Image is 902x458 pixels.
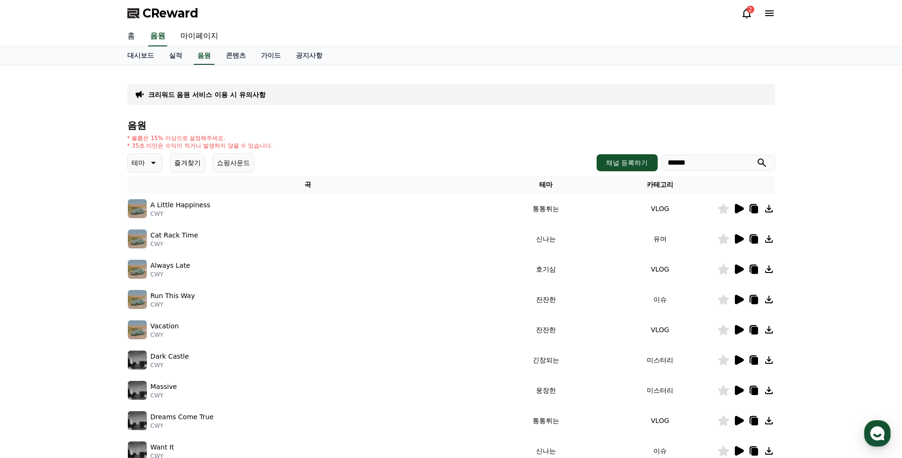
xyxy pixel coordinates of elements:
td: 통통튀는 [489,405,603,436]
p: Massive [151,382,177,392]
p: Run This Way [151,291,195,301]
td: 웅장한 [489,375,603,405]
a: 실적 [161,47,190,65]
p: CWY [151,331,179,339]
a: 음원 [148,26,167,46]
p: CWY [151,271,190,278]
th: 테마 [489,176,603,194]
button: 쇼핑사운드 [213,153,254,172]
td: 잔잔한 [489,284,603,315]
td: 유머 [603,224,717,254]
a: 홈 [3,300,63,324]
button: 즐겨찾기 [170,153,205,172]
td: 잔잔한 [489,315,603,345]
p: CWY [151,361,189,369]
img: music [128,260,147,279]
td: 미스터리 [603,375,717,405]
p: Want It [151,442,174,452]
span: CReward [143,6,198,21]
p: CWY [151,301,195,308]
a: 대화 [63,300,122,324]
td: 이슈 [603,284,717,315]
a: 설정 [122,300,182,324]
a: 2 [741,8,752,19]
a: 대시보드 [120,47,161,65]
span: 대화 [87,315,98,322]
img: music [128,229,147,248]
a: 크리워드 음원 서비스 이용 시 유의사항 [148,90,266,99]
img: music [128,411,147,430]
td: 미스터리 [603,345,717,375]
p: CWY [151,392,177,399]
td: 호기심 [489,254,603,284]
th: 곡 [127,176,489,194]
td: 긴장되는 [489,345,603,375]
img: music [128,351,147,370]
button: 채널 등록하기 [597,154,657,171]
a: 가이드 [253,47,288,65]
span: 설정 [146,314,158,322]
p: A Little Happiness [151,200,211,210]
p: * 볼륨은 15% 이상으로 설정해주세요. [127,134,273,142]
img: music [128,320,147,339]
td: VLOG [603,254,717,284]
a: 마이페이지 [173,26,226,46]
th: 카테고리 [603,176,717,194]
h4: 음원 [127,120,775,131]
td: VLOG [603,315,717,345]
a: 홈 [120,26,143,46]
p: Always Late [151,261,190,271]
div: 2 [747,6,754,13]
p: CWY [151,210,211,218]
a: 공지사항 [288,47,330,65]
p: Vacation [151,321,179,331]
p: Dark Castle [151,352,189,361]
a: 음원 [194,47,214,65]
p: Cat Rack Time [151,230,198,240]
img: music [128,381,147,400]
p: Dreams Come True [151,412,214,422]
button: 테마 [127,153,162,172]
td: VLOG [603,194,717,224]
td: 신나는 [489,224,603,254]
td: 통통튀는 [489,194,603,224]
a: 콘텐츠 [218,47,253,65]
a: CReward [127,6,198,21]
p: * 35초 미만은 수익이 적거나 발생하지 않을 수 있습니다. [127,142,273,150]
p: CWY [151,422,214,430]
td: VLOG [603,405,717,436]
p: CWY [151,240,198,248]
img: music [128,199,147,218]
img: music [128,290,147,309]
p: 테마 [132,156,145,169]
span: 홈 [30,314,36,322]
